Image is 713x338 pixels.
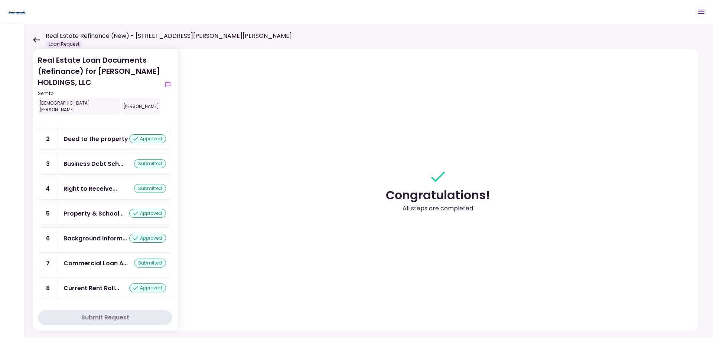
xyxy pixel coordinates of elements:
[38,278,58,299] div: 8
[64,134,128,144] div: Deed to the property
[64,283,119,293] div: Current Rent Roll & Copies of Leases and all Amendments
[134,159,166,168] div: submitted
[64,209,124,218] div: Property & School Tax Bills
[38,253,58,274] div: 7
[38,227,172,249] a: 6Background Information – Borrower/Guarantor profile approved
[129,134,166,143] div: approved
[38,128,172,150] a: 2Deed to the propertyapproved
[129,234,166,243] div: approved
[38,178,58,199] div: 4
[38,98,120,115] div: [DEMOGRAPHIC_DATA][PERSON_NAME]
[38,252,172,274] a: 7Commercial Loan Applicationsubmitted
[64,184,117,193] div: Right to Receive Appraisal
[38,228,58,249] div: 6
[38,153,58,174] div: 3
[81,313,129,322] div: Submit Request
[64,259,128,268] div: Commercial Loan Application
[38,310,172,325] button: Submit Request
[163,80,172,89] button: show-messages
[38,277,172,299] a: 8Current Rent Roll & Copies of Leases and all Amendmentsapproved
[38,203,172,224] a: 5Property & School Tax Billsapproved
[386,186,490,204] div: Congratulations!
[129,283,166,292] div: approved
[38,178,172,200] a: 4Right to Receive Appraisalsubmitted
[134,259,166,268] div: submitted
[403,204,473,213] div: All steps are completed
[38,153,172,175] a: 3Business Debt Schedulesubmitted
[38,203,58,224] div: 5
[46,40,82,48] div: Loan Request
[122,98,160,115] div: [PERSON_NAME]
[134,184,166,193] div: submitted
[38,55,160,115] div: Real Estate Loan Documents (Refinance) for [PERSON_NAME] HOLDINGS, LLC
[64,234,127,243] div: Background Information – Borrower/Guarantor profile
[38,90,160,97] div: Sent to:
[46,32,292,40] h1: Real Estate Refinance (New) - [STREET_ADDRESS][PERSON_NAME][PERSON_NAME]
[129,209,166,218] div: approved
[38,128,58,150] div: 2
[64,159,123,168] div: Business Debt Schedule
[692,3,710,21] button: Open menu
[7,6,27,17] img: Partner icon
